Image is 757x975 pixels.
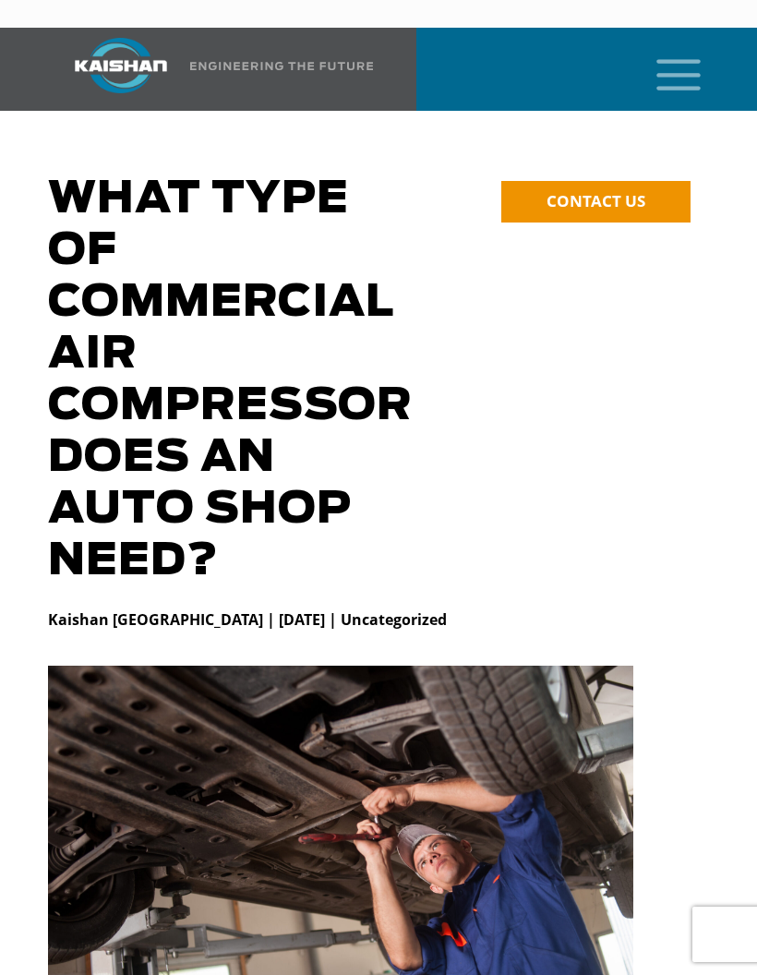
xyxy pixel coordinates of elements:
a: CONTACT US [501,181,691,223]
strong: Kaishan [GEOGRAPHIC_DATA] | [DATE] | Uncategorized [48,609,447,630]
a: Kaishan USA [52,28,374,111]
img: kaishan logo [52,38,190,93]
span: CONTACT US [547,190,645,211]
h1: What Type of Commercial Air Compressor Does an Auto Shop Need? [48,174,418,587]
img: Engineering the future [190,62,373,70]
a: mobile menu [649,54,680,85]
